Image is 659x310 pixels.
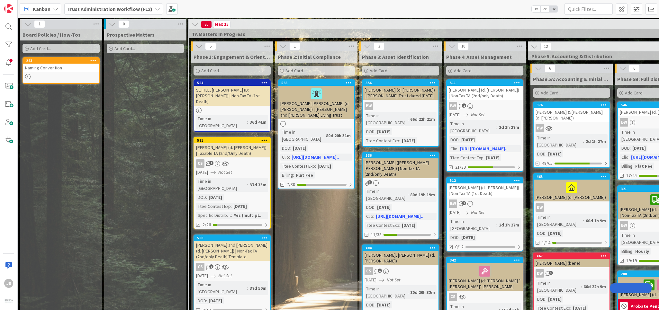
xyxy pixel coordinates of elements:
div: 536[PERSON_NAME] ([PERSON_NAME] [PERSON_NAME]) | Non-Tax TA (2nd/only Death) [363,153,438,178]
span: 1x [532,6,540,12]
span: : [399,137,400,144]
div: 511[PERSON_NAME] (d. [PERSON_NAME]) | Non-Tax TA (2nd/only Death) [447,80,523,100]
div: [PERSON_NAME] (d. [PERSON_NAME]) | [PERSON_NAME] Trust dated [DATE] [363,86,438,100]
span: 6 [545,65,555,72]
span: 1 [378,269,382,273]
div: Time in [GEOGRAPHIC_DATA] [536,214,583,228]
span: : [483,154,484,161]
i: Not Set [218,169,232,175]
div: 465[PERSON_NAME] (d. [PERSON_NAME]) [534,174,609,201]
div: 580 [194,235,270,241]
div: 283 [26,58,99,63]
img: avatar [4,297,13,306]
div: [DATE] [400,137,417,144]
div: BW [447,199,523,208]
div: Time in [GEOGRAPHIC_DATA] [280,128,323,143]
div: Time in [GEOGRAPHIC_DATA] [196,115,247,129]
span: 7/38 [287,181,295,188]
div: DOD [536,150,546,157]
span: : [231,203,232,210]
span: 5 [205,42,216,50]
div: 512 [447,178,523,183]
div: 556 [363,80,438,86]
div: SETTLE, [PERSON_NAME] (D: [PERSON_NAME]) | Non-Tax TA (1st Death) [194,86,270,106]
div: [PERSON_NAME] [PERSON_NAME] (d. [PERSON_NAME]) | [PERSON_NAME] and [PERSON_NAME] Living Trust [278,86,354,119]
div: [DATE] [375,204,392,211]
div: 535 [278,80,354,86]
div: 467 [534,253,609,259]
div: BW [620,118,628,127]
div: Clio [620,154,628,161]
span: : [628,154,629,161]
div: 536 [366,153,438,158]
i: Not Set [387,277,401,283]
div: Hourly [634,248,651,255]
span: 10 [458,42,469,50]
div: DOD [365,301,375,308]
div: JS [4,279,13,288]
span: [DATE] [449,209,461,216]
div: Time in [GEOGRAPHIC_DATA] [196,178,247,192]
div: DOD [196,194,206,201]
div: [DATE] [484,154,501,161]
div: BW [534,203,609,212]
span: Add Card... [114,46,135,51]
div: Time in [GEOGRAPHIC_DATA] [196,281,247,295]
div: 376 [534,102,609,108]
div: BW [536,269,544,278]
div: CS [449,293,457,301]
span: : [247,119,248,126]
span: 2x [540,6,549,12]
img: Visit kanbanzone.com [4,4,13,13]
span: 1 [289,42,300,50]
span: : [459,234,460,241]
div: [PERSON_NAME], [PERSON_NAME] (d. [PERSON_NAME]) [363,251,438,265]
span: Phase 2: Initial Compliance [278,54,341,60]
div: DOD [449,234,459,241]
div: 581 [197,138,270,143]
span: : [583,138,584,145]
div: Time in [GEOGRAPHIC_DATA] [536,134,583,148]
span: 36 [201,21,212,28]
span: : [206,194,207,201]
div: 465 [537,174,609,179]
span: Phase 1: Engagement & Orientation [194,54,271,60]
div: BW [365,102,373,110]
div: DOD [196,297,206,304]
div: 376 [537,103,609,107]
div: Time in [GEOGRAPHIC_DATA] [536,279,581,294]
div: [PERSON_NAME] (d. [PERSON_NAME]) | Taxable TA (2nd/Only Death) [194,143,270,157]
div: Ttee Contest Exp [365,137,399,144]
span: : [546,230,546,237]
a: [URL][DOMAIN_NAME].. [292,154,339,160]
div: DOD [280,145,290,152]
div: 2d 1h 27m [497,124,521,131]
div: 80d 19h 19m [409,191,437,198]
div: 465 [534,174,609,180]
div: [PERSON_NAME] and [PERSON_NAME] (d. [PERSON_NAME]) | Non-Tax TA (2nd/only Death) Template [194,241,270,261]
span: 1/14 [542,239,550,246]
div: Flat Fee [294,172,315,179]
div: [DATE] [460,136,476,143]
div: 60d 1h 9m [584,217,608,224]
div: Ttee Contest Exp [365,222,399,229]
div: Time in [GEOGRAPHIC_DATA] [365,188,408,202]
b: Trust Administration Workflow (FL2) [67,6,152,12]
div: 80d 20h 32m [409,289,437,296]
span: 19/19 [626,257,637,264]
span: : [315,163,316,170]
div: Ttee Contest Exp [280,163,315,170]
div: 283 [23,58,99,64]
span: 1 [549,271,553,275]
span: : [375,301,375,308]
div: CS [365,267,373,275]
div: [DATE] [400,222,417,229]
span: [DATE] [449,111,461,118]
div: DOD [620,145,630,152]
div: 512 [450,178,523,183]
div: [DATE] [291,145,308,152]
span: [DATE] [196,169,208,176]
div: BW [620,221,628,230]
div: [PERSON_NAME] (bene) [534,259,609,267]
